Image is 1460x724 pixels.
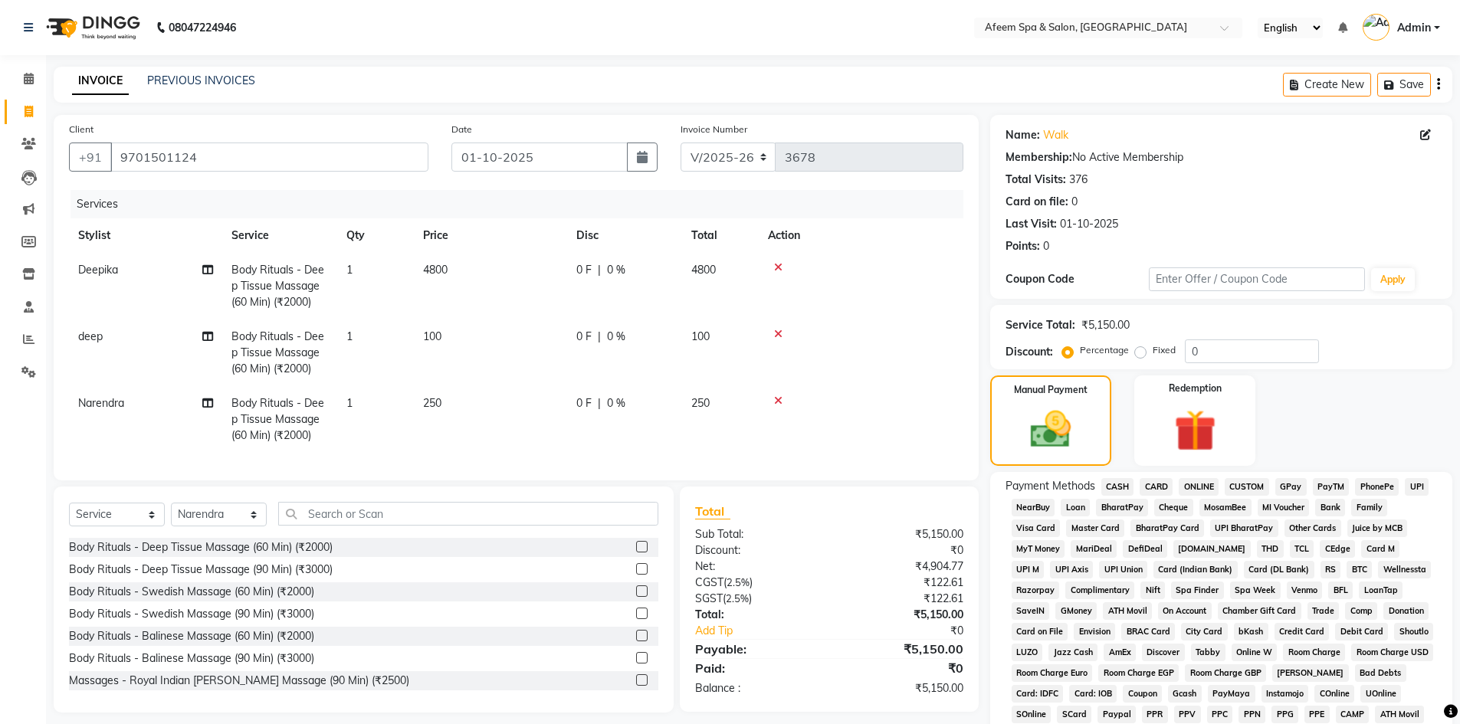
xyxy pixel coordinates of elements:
[1012,581,1060,599] span: Razorpay
[829,575,975,591] div: ₹122.61
[1347,561,1372,578] span: BTC
[1207,706,1233,723] span: PPC
[1272,664,1349,682] span: [PERSON_NAME]
[1232,644,1278,661] span: Online W
[1375,706,1424,723] span: ATH Movil
[1271,706,1298,723] span: PPG
[1377,73,1431,97] button: Save
[231,263,324,309] span: Body Rituals - Deep Tissue Massage (60 Min) (₹2000)
[147,74,255,87] a: PREVIOUS INVOICES
[423,263,448,277] span: 4800
[1174,706,1201,723] span: PPV
[1383,602,1429,620] span: Donation
[1140,478,1173,496] span: CARD
[1304,706,1330,723] span: PPE
[1012,685,1064,703] span: Card: IDFC
[1012,664,1093,682] span: Room Charge Euro
[1142,706,1168,723] span: PPR
[1153,561,1238,578] span: Card (Indian Bank)
[1168,685,1202,703] span: Gcash
[681,123,747,136] label: Invoice Number
[684,575,829,591] div: ( )
[1210,519,1278,537] span: UPI BharatPay
[1081,317,1130,333] div: ₹5,150.00
[695,575,723,589] span: CGST
[1098,664,1179,682] span: Room Charge EGP
[72,67,129,95] a: INVOICE
[1057,706,1091,723] span: SCard
[346,329,353,343] span: 1
[222,218,337,253] th: Service
[69,673,409,689] div: Massages - Royal Indian [PERSON_NAME] Massage (90 Min) (₹2500)
[1179,478,1219,496] span: ONLINE
[1314,685,1354,703] span: COnline
[691,329,710,343] span: 100
[1006,344,1053,360] div: Discount:
[1066,519,1124,537] span: Master Card
[1290,540,1314,558] span: TCL
[1371,268,1415,291] button: Apply
[1103,602,1152,620] span: ATH Movil
[78,396,124,410] span: Narendra
[69,123,94,136] label: Client
[1012,644,1043,661] span: LUZO
[576,395,592,411] span: 0 F
[1080,343,1129,357] label: Percentage
[684,591,829,607] div: ( )
[1283,644,1345,661] span: Room Charge
[1006,216,1057,232] div: Last Visit:
[231,396,324,442] span: Body Rituals - Deep Tissue Massage (60 Min) (₹2000)
[1012,706,1052,723] span: SOnline
[1320,540,1355,558] span: CEdge
[1153,343,1176,357] label: Fixed
[727,576,750,588] span: 2.5%
[1361,540,1399,558] span: Card M
[1006,271,1150,287] div: Coupon Code
[1230,581,1281,599] span: Spa Week
[69,584,314,600] div: Body Rituals - Swedish Massage (60 Min) (₹2000)
[346,396,353,410] span: 1
[684,607,829,623] div: Total:
[576,262,592,278] span: 0 F
[1363,14,1389,41] img: Admin
[1262,685,1309,703] span: Instamojo
[854,623,975,639] div: ₹0
[423,329,441,343] span: 100
[829,526,975,542] div: ₹5,150.00
[695,503,730,519] span: Total
[1345,602,1377,620] span: Comp
[1158,602,1212,620] span: On Account
[684,526,829,542] div: Sub Total:
[829,559,975,575] div: ₹4,904.77
[423,396,441,410] span: 250
[1018,406,1084,453] img: _cash.svg
[598,329,601,345] span: |
[1154,499,1193,516] span: Cheque
[346,263,353,277] span: 1
[1225,478,1269,496] span: CUSTOM
[1275,478,1307,496] span: GPay
[1234,623,1268,640] span: bKash
[1012,561,1045,578] span: UPI M
[1043,238,1049,254] div: 0
[1351,644,1433,661] span: Room Charge USD
[1074,623,1115,640] span: Envision
[1140,581,1165,599] span: Nift
[1006,478,1095,494] span: Payment Methods
[337,218,414,253] th: Qty
[1218,602,1301,620] span: Chamber Gift Card
[829,659,975,677] div: ₹0
[69,539,333,555] div: Body Rituals - Deep Tissue Massage (60 Min) (₹2000)
[1244,561,1314,578] span: Card (DL Bank)
[1142,644,1185,661] span: Discover
[684,559,829,575] div: Net:
[1258,499,1310,516] span: MI Voucher
[684,542,829,559] div: Discount:
[1069,685,1117,703] span: Card: IOB
[78,329,103,343] span: deep
[1006,149,1072,165] div: Membership:
[1069,172,1088,188] div: 376
[1397,20,1431,36] span: Admin
[1101,478,1134,496] span: CASH
[69,628,314,644] div: Body Rituals - Balinese Massage (60 Min) (₹2000)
